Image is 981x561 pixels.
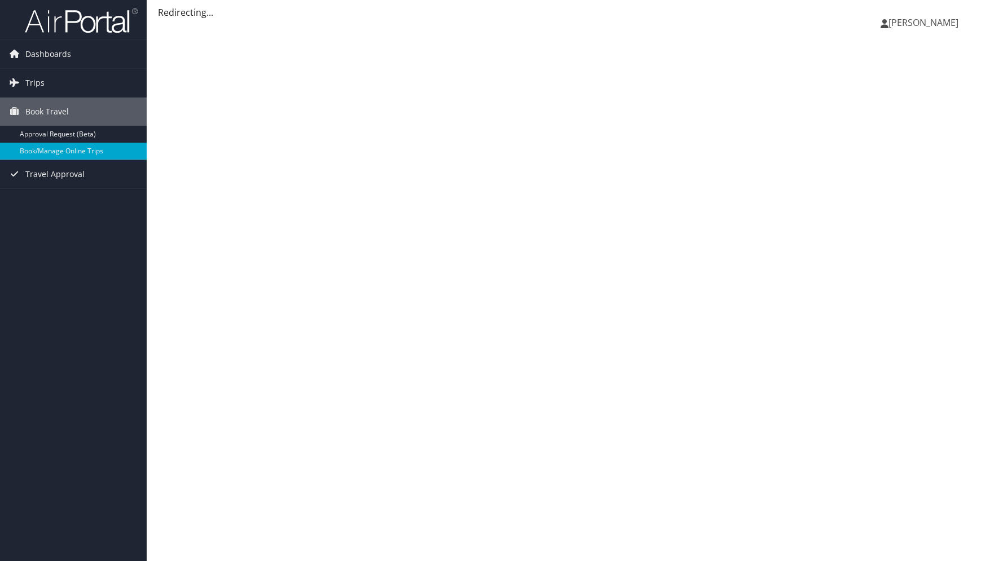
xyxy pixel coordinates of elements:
span: Book Travel [25,98,69,126]
span: [PERSON_NAME] [888,16,958,29]
span: Trips [25,69,45,97]
span: Travel Approval [25,160,85,188]
div: Redirecting... [158,6,970,19]
span: Dashboards [25,40,71,68]
a: [PERSON_NAME] [881,6,970,39]
img: airportal-logo.png [25,7,138,34]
